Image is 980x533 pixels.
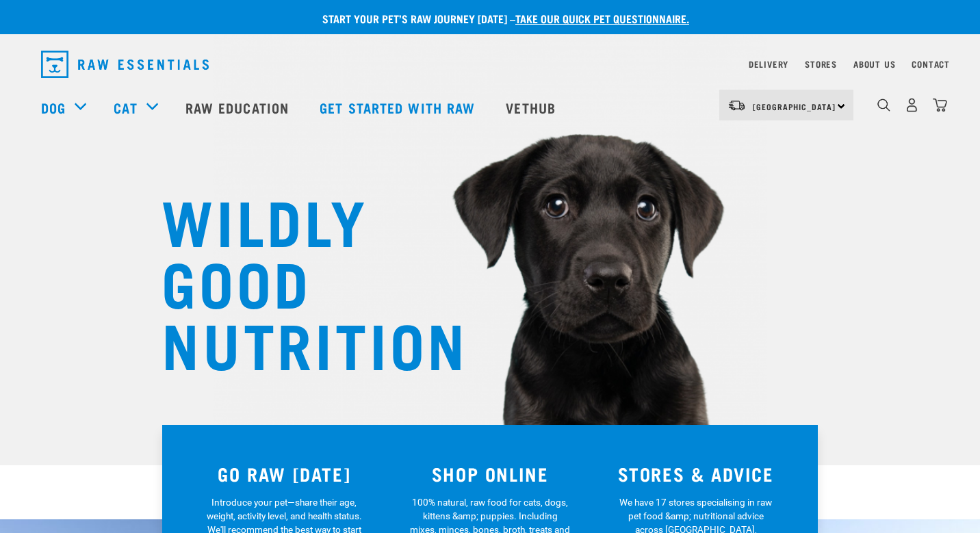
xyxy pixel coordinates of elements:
[727,99,746,112] img: van-moving.png
[306,80,492,135] a: Get started with Raw
[912,62,950,66] a: Contact
[396,463,585,484] h3: SHOP ONLINE
[172,80,306,135] a: Raw Education
[41,97,66,118] a: Dog
[41,51,209,78] img: Raw Essentials Logo
[162,188,435,373] h1: WILDLY GOOD NUTRITION
[933,98,947,112] img: home-icon@2x.png
[877,99,890,112] img: home-icon-1@2x.png
[190,463,379,484] h3: GO RAW [DATE]
[601,463,790,484] h3: STORES & ADVICE
[492,80,573,135] a: Vethub
[515,15,689,21] a: take our quick pet questionnaire.
[753,104,836,109] span: [GEOGRAPHIC_DATA]
[30,45,950,83] nav: dropdown navigation
[749,62,788,66] a: Delivery
[805,62,837,66] a: Stores
[114,97,137,118] a: Cat
[905,98,919,112] img: user.png
[853,62,895,66] a: About Us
